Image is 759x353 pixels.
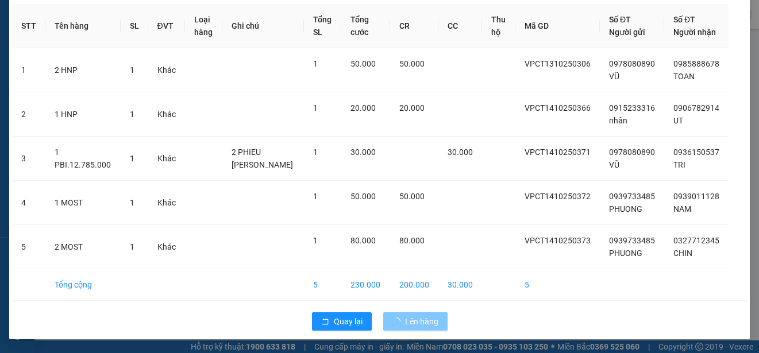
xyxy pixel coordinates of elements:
span: 1 [130,198,134,207]
span: Gửi: [10,11,28,23]
div: VP [PERSON_NAME] [10,10,103,37]
th: Thu hộ [482,4,515,48]
span: PHUONG [609,204,642,214]
td: 1 MOST [45,181,121,225]
th: STT [12,4,45,48]
span: Cước rồi : [9,75,51,87]
span: VPCT1410250366 [525,103,591,113]
span: 1 [313,103,318,113]
span: 1 [313,59,318,68]
span: VPCT1310250306 [525,59,591,68]
span: Quay lại [334,315,363,328]
span: 50.000 [350,59,376,68]
span: 20.000 [399,103,425,113]
button: Lên hàng [383,312,448,331]
span: 0915233316 [609,103,655,113]
span: 0327712345 [673,236,719,245]
td: Khác [148,137,185,181]
div: VP [GEOGRAPHIC_DATA] [111,10,229,37]
span: 0978080890 [609,59,655,68]
span: VŨ [609,160,619,169]
td: 30.000 [438,269,482,301]
span: TRI [673,160,685,169]
td: 5 [304,269,341,301]
td: 5 [515,269,600,301]
td: Khác [148,92,185,137]
th: Tên hàng [45,4,121,48]
div: 80.000 [9,74,105,88]
span: 0936150537 [673,148,719,157]
span: Người gửi [609,28,645,37]
td: 5 [12,225,45,269]
td: Khác [148,225,185,269]
span: 30.000 [448,148,473,157]
span: 0939011128 [673,192,719,201]
th: Mã GD [515,4,600,48]
span: 30.000 [350,148,376,157]
td: 2 MOST [45,225,121,269]
td: 230.000 [341,269,390,301]
span: 1 [313,192,318,201]
td: 3 [12,137,45,181]
button: rollbackQuay lại [312,312,372,331]
td: Khác [148,48,185,92]
span: VPCT1410250371 [525,148,591,157]
span: nhân [609,116,627,125]
td: Khác [148,181,185,225]
span: 50.000 [399,192,425,201]
span: VŨ [609,72,619,81]
td: 1 PBI.12.785.000 [45,137,121,181]
span: TOAN [673,72,695,81]
th: SL [121,4,148,48]
td: 2 [12,92,45,137]
span: 1 [313,148,318,157]
span: Số ĐT [609,15,631,24]
span: VPCT1410250373 [525,236,591,245]
span: 2 PHIEU [PERSON_NAME] [232,148,293,169]
th: Tổng SL [304,4,341,48]
td: Tổng cộng [45,269,121,301]
td: 4 [12,181,45,225]
span: 1 [130,65,134,75]
span: 0939733485 [609,192,655,201]
div: CHIN [111,37,229,51]
span: rollback [321,317,329,327]
th: Ghi chú [222,4,304,48]
th: Tổng cước [341,4,390,48]
span: Lên hàng [405,315,438,328]
th: ĐVT [148,4,185,48]
td: 2 HNP [45,48,121,92]
span: 1 [130,242,134,251]
span: 0985888678 [673,59,719,68]
td: 1 HNP [45,92,121,137]
span: 1 [130,110,134,119]
th: CC [438,4,482,48]
span: Nhận: [111,11,138,23]
span: CHIN [673,249,692,258]
span: 50.000 [399,59,425,68]
div: 0939733485 [10,51,103,67]
span: NAM [673,204,691,214]
span: 0978080890 [609,148,655,157]
div: 0327712345 [111,51,229,67]
span: UT [673,116,683,125]
span: 20.000 [350,103,376,113]
span: 0939733485 [609,236,655,245]
td: 1 [12,48,45,92]
span: PHUONG [609,249,642,258]
span: 50.000 [350,192,376,201]
span: 80.000 [350,236,376,245]
th: CR [390,4,438,48]
span: 0906782914 [673,103,719,113]
div: PHUONG [10,37,103,51]
span: 80.000 [399,236,425,245]
span: VPCT1410250372 [525,192,591,201]
span: Số ĐT [673,15,695,24]
span: 1 [130,154,134,163]
th: Loại hàng [185,4,223,48]
span: 1 [313,236,318,245]
td: 200.000 [390,269,438,301]
span: loading [392,317,405,325]
span: Người nhận [673,28,716,37]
